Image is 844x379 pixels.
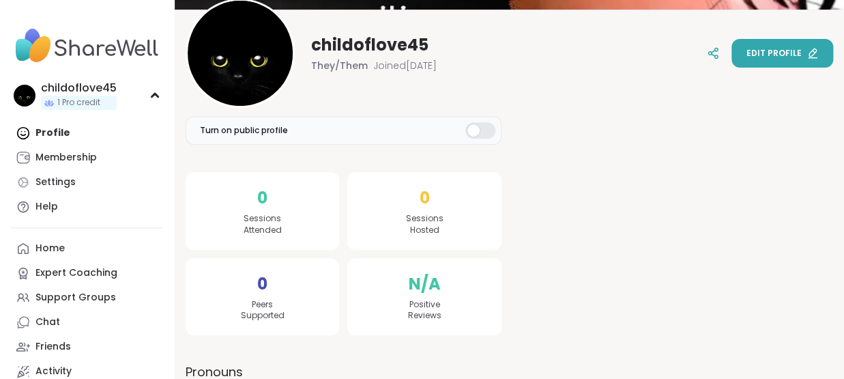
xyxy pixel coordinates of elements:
[11,195,163,219] a: Help
[35,176,76,189] div: Settings
[11,22,163,70] img: ShareWell Nav Logo
[419,186,429,210] span: 0
[244,213,282,236] span: Sessions Attended
[35,291,116,305] div: Support Groups
[35,151,97,165] div: Membership
[257,186,267,210] span: 0
[41,81,117,96] div: childoflove45
[241,299,285,322] span: Peers Supported
[35,200,58,214] div: Help
[188,1,293,106] img: childoflove45
[11,145,163,170] a: Membership
[11,285,163,310] a: Support Groups
[257,272,267,296] span: 0
[11,170,163,195] a: Settings
[311,34,428,56] span: childoflove45
[11,310,163,335] a: Chat
[35,340,71,354] div: Friends
[11,335,163,359] a: Friends
[731,39,833,68] button: Edit profile
[35,365,72,378] div: Activity
[405,213,443,236] span: Sessions Hosted
[14,85,35,107] img: childoflove45
[311,59,368,72] span: They/Them
[373,59,437,72] span: Joined [DATE]
[35,266,117,280] div: Expert Coaching
[35,242,65,255] div: Home
[746,47,802,59] span: Edit profile
[35,315,60,329] div: Chat
[57,97,100,109] span: 1 Pro credit
[200,124,288,137] span: Turn on public profile
[408,272,440,296] span: N/A
[407,299,441,322] span: Positive Reviews
[11,261,163,285] a: Expert Coaching
[11,236,163,261] a: Home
